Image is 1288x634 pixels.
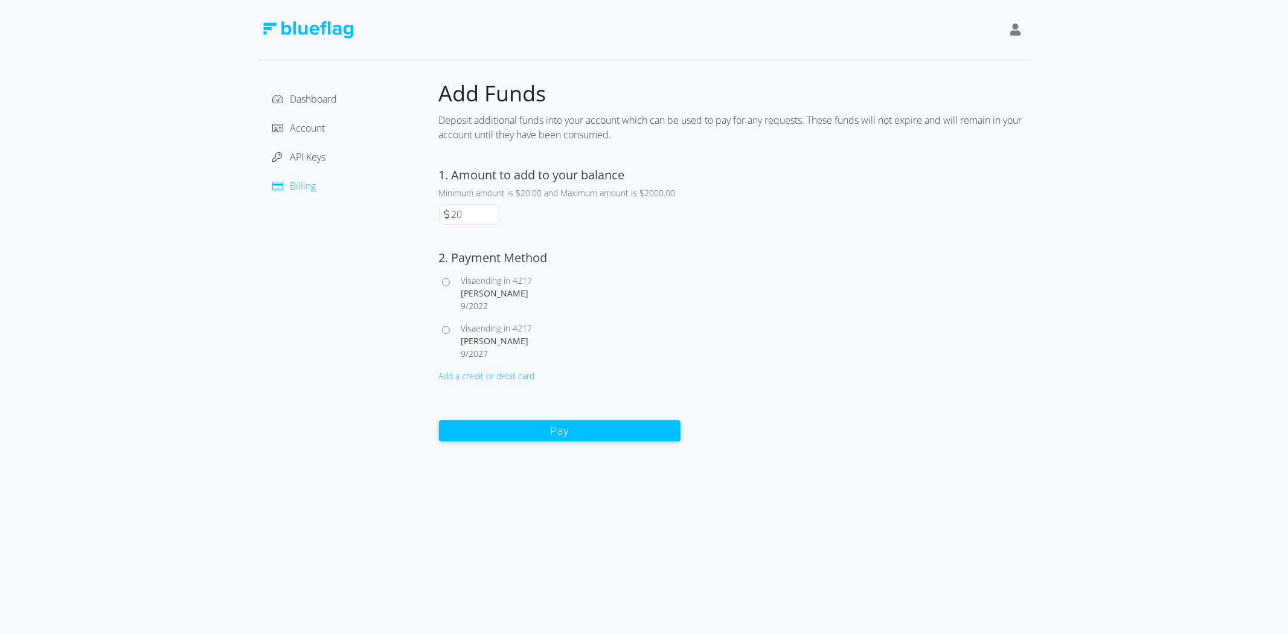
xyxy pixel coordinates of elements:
span: Add Funds [439,78,546,108]
span: 9 [461,300,466,312]
span: ending in 4217 [476,275,533,286]
a: Account [272,121,325,135]
span: Billing [290,179,316,193]
span: Account [290,121,325,135]
span: 2022 [469,300,489,312]
div: Deposit additional funds into your account which can be used to pay for any requests. These funds... [439,108,1031,147]
div: Minimum amount is $20.00 and Maximum amount is $2000.00 [439,187,681,199]
button: Pay [439,420,681,441]
div: [PERSON_NAME] [461,335,681,347]
a: Billing [272,179,316,193]
div: Add a credit or debit card [439,370,681,382]
label: 1. Amount to add to your balance [439,167,625,183]
a: API Keys [272,150,326,164]
span: Visa [461,275,476,286]
img: Blue Flag Logo [263,21,353,39]
label: 2. Payment Method [439,249,548,266]
span: ending in 4217 [476,322,533,334]
span: 9 [461,348,466,359]
span: / [466,348,469,359]
span: 2027 [469,348,489,359]
a: Dashboard [272,92,338,106]
span: API Keys [290,150,326,164]
span: Dashboard [290,92,338,106]
span: Visa [461,322,476,334]
div: [PERSON_NAME] [461,287,681,299]
span: / [466,300,469,312]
